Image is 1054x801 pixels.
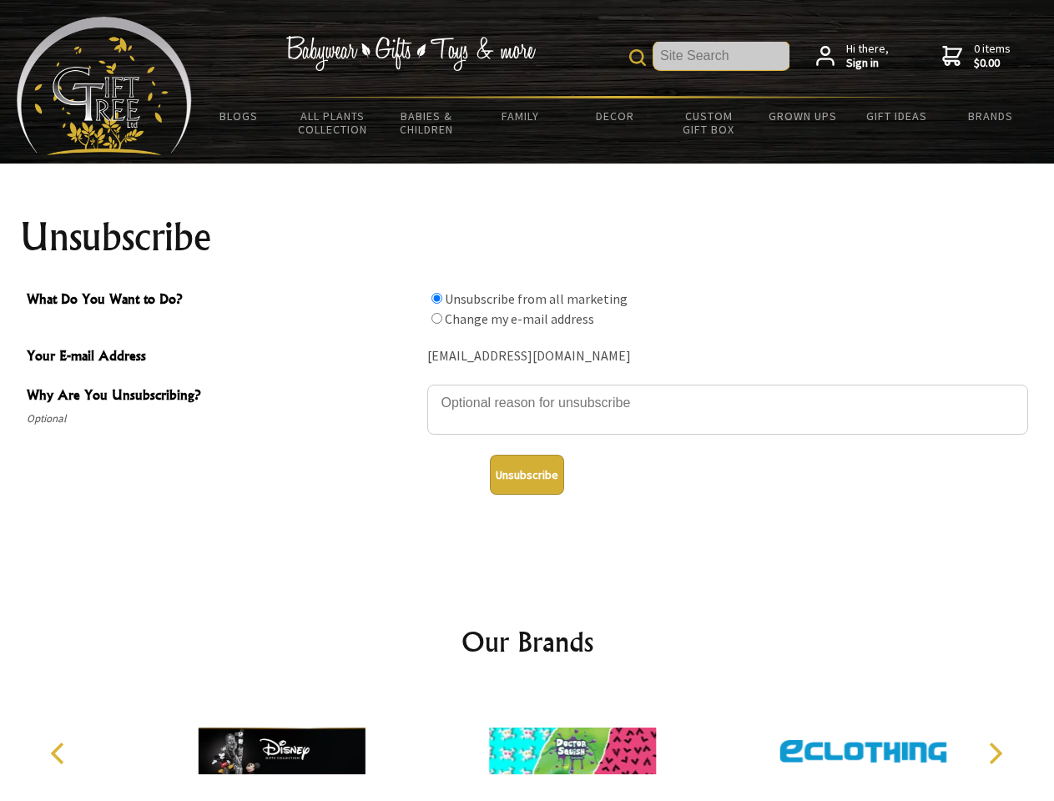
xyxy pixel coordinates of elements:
[816,42,889,71] a: Hi there,Sign in
[944,98,1038,133] a: Brands
[445,290,628,307] label: Unsubscribe from all marketing
[490,455,564,495] button: Unsubscribe
[942,42,1011,71] a: 0 items$0.00
[431,313,442,324] input: What Do You Want to Do?
[976,735,1013,772] button: Next
[629,49,646,66] img: product search
[846,56,889,71] strong: Sign in
[285,36,536,71] img: Babywear - Gifts - Toys & more
[474,98,568,133] a: Family
[20,217,1035,257] h1: Unsubscribe
[850,98,944,133] a: Gift Ideas
[380,98,474,147] a: Babies & Children
[974,41,1011,71] span: 0 items
[445,310,594,327] label: Change my e-mail address
[567,98,662,133] a: Decor
[427,385,1028,435] textarea: Why Are You Unsubscribing?
[33,622,1021,662] h2: Our Brands
[192,98,286,133] a: BLOGS
[27,289,419,313] span: What Do You Want to Do?
[286,98,381,147] a: All Plants Collection
[755,98,850,133] a: Grown Ups
[427,344,1028,370] div: [EMAIL_ADDRESS][DOMAIN_NAME]
[662,98,756,147] a: Custom Gift Box
[27,345,419,370] span: Your E-mail Address
[27,409,419,429] span: Optional
[653,42,789,70] input: Site Search
[974,56,1011,71] strong: $0.00
[27,385,419,409] span: Why Are You Unsubscribing?
[846,42,889,71] span: Hi there,
[17,17,192,155] img: Babyware - Gifts - Toys and more...
[431,293,442,304] input: What Do You Want to Do?
[42,735,78,772] button: Previous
